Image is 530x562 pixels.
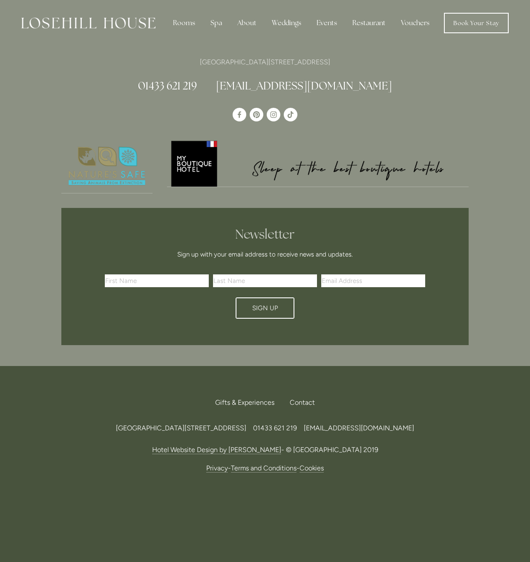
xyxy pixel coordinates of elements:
span: Gifts & Experiences [215,398,274,406]
a: Instagram [267,108,280,121]
button: Sign Up [236,297,294,319]
a: [EMAIL_ADDRESS][DOMAIN_NAME] [216,79,392,92]
h2: Newsletter [108,227,422,242]
span: 01433 621 219 [253,424,297,432]
div: About [230,14,263,32]
a: Hotel Website Design by [PERSON_NAME] [152,446,281,454]
a: Cookies [300,464,324,473]
a: [EMAIL_ADDRESS][DOMAIN_NAME] [304,424,414,432]
div: Weddings [265,14,308,32]
p: Sign up with your email address to receive news and updates. [108,249,422,259]
div: Restaurant [346,14,392,32]
a: Book Your Stay [444,13,509,33]
img: My Boutique Hotel - Logo [167,139,469,187]
p: [GEOGRAPHIC_DATA][STREET_ADDRESS] [61,56,469,68]
img: Nature's Safe - Logo [61,139,153,193]
input: Email Address [321,274,425,287]
a: Terms and Conditions [231,464,297,473]
a: Gifts & Experiences [215,393,281,412]
a: 01433 621 219 [138,79,197,92]
a: Losehill House Hotel & Spa [233,108,246,121]
div: Events [310,14,344,32]
div: Contact [283,393,315,412]
span: Sign Up [252,304,278,312]
a: Pinterest [250,108,263,121]
input: First Name [105,274,209,287]
img: Losehill House [21,17,156,29]
div: Rooms [166,14,202,32]
div: Spa [204,14,229,32]
span: [GEOGRAPHIC_DATA][STREET_ADDRESS] [116,424,246,432]
a: Vouchers [394,14,436,32]
input: Last Name [213,274,317,287]
p: - - [61,462,469,474]
p: - © [GEOGRAPHIC_DATA] 2019 [61,444,469,455]
a: Privacy [206,464,228,473]
a: TikTok [284,108,297,121]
